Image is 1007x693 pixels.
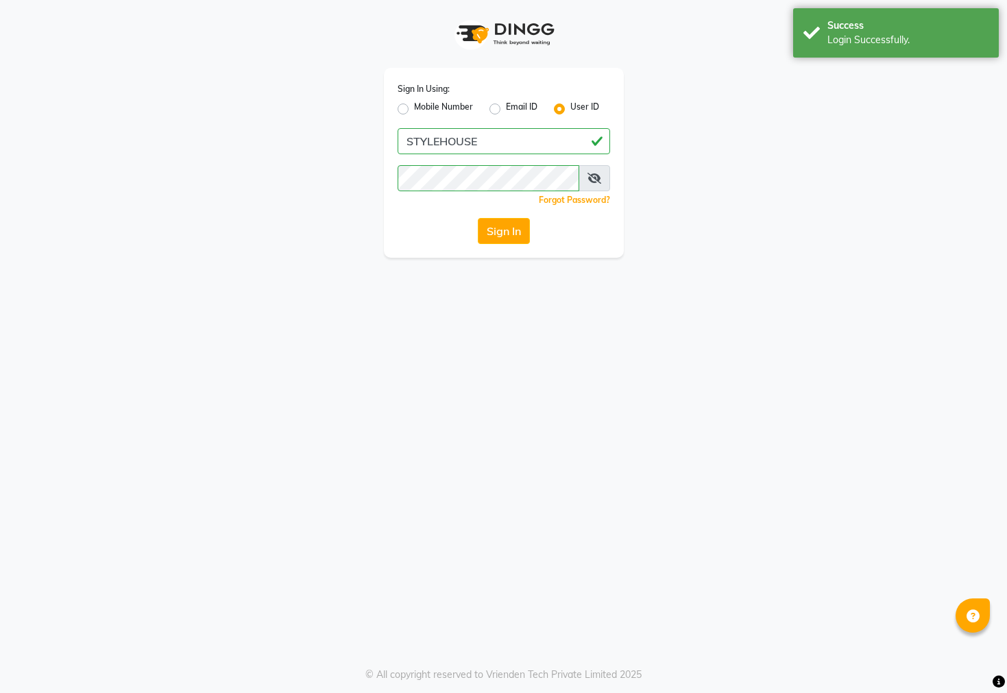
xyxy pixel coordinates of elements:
[570,101,599,117] label: User ID
[449,14,559,54] img: logo1.svg
[539,195,610,205] a: Forgot Password?
[398,128,610,154] input: Username
[827,19,988,33] div: Success
[506,101,537,117] label: Email ID
[398,83,450,95] label: Sign In Using:
[827,33,988,47] div: Login Successfully.
[398,165,579,191] input: Username
[414,101,473,117] label: Mobile Number
[478,218,530,244] button: Sign In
